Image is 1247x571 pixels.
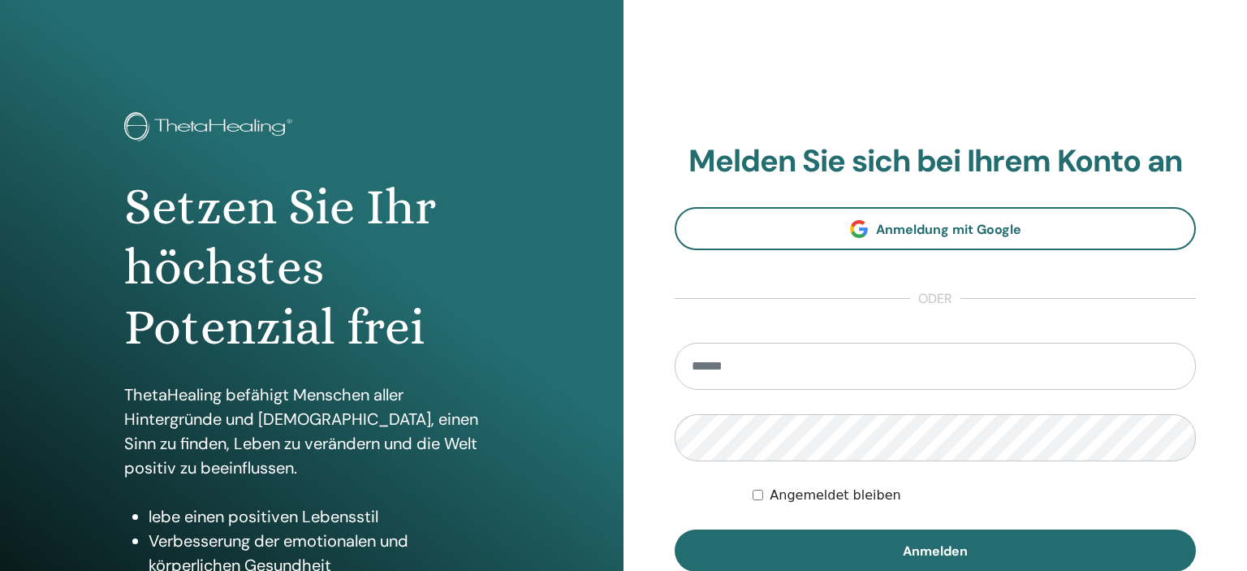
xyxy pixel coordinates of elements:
h1: Setzen Sie Ihr höchstes Potenzial frei [124,177,499,358]
p: ThetaHealing befähigt Menschen aller Hintergründe und [DEMOGRAPHIC_DATA], einen Sinn zu finden, L... [124,383,499,480]
a: Anmeldung mit Google [675,207,1196,250]
span: Anmeldung mit Google [876,221,1021,238]
label: Angemeldet bleiben [770,486,900,505]
h2: Melden Sie sich bei Ihrem Konto an [675,143,1196,180]
div: Keep me authenticated indefinitely or until I manually logout [753,486,1196,505]
li: lebe einen positiven Lebensstil [149,504,499,529]
span: oder [910,289,960,309]
span: Anmelden [903,543,968,560]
